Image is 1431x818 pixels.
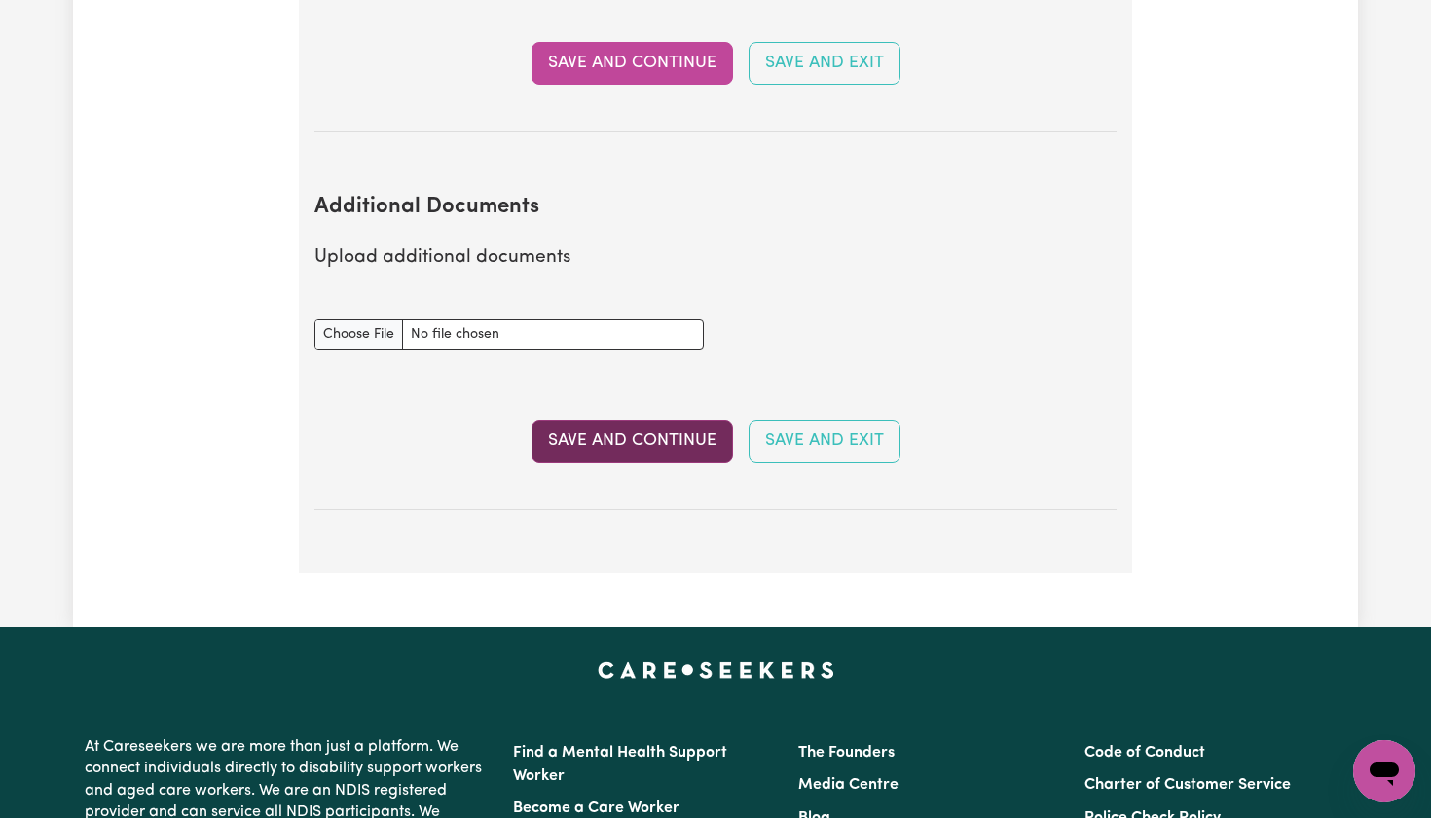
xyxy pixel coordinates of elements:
[513,745,727,784] a: Find a Mental Health Support Worker
[1353,740,1415,802] iframe: Button to launch messaging window
[1084,777,1291,793] a: Charter of Customer Service
[513,800,679,816] a: Become a Care Worker
[532,420,733,463] button: Save and Continue
[749,42,900,85] button: Save and Exit
[532,42,733,85] button: Save and Continue
[1084,745,1205,761] a: Code of Conduct
[598,662,834,678] a: Careseekers home page
[749,420,900,463] button: Save and Exit
[798,777,899,793] a: Media Centre
[798,745,895,761] a: The Founders
[314,195,1117,221] h2: Additional Documents
[314,244,1117,273] p: Upload additional documents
